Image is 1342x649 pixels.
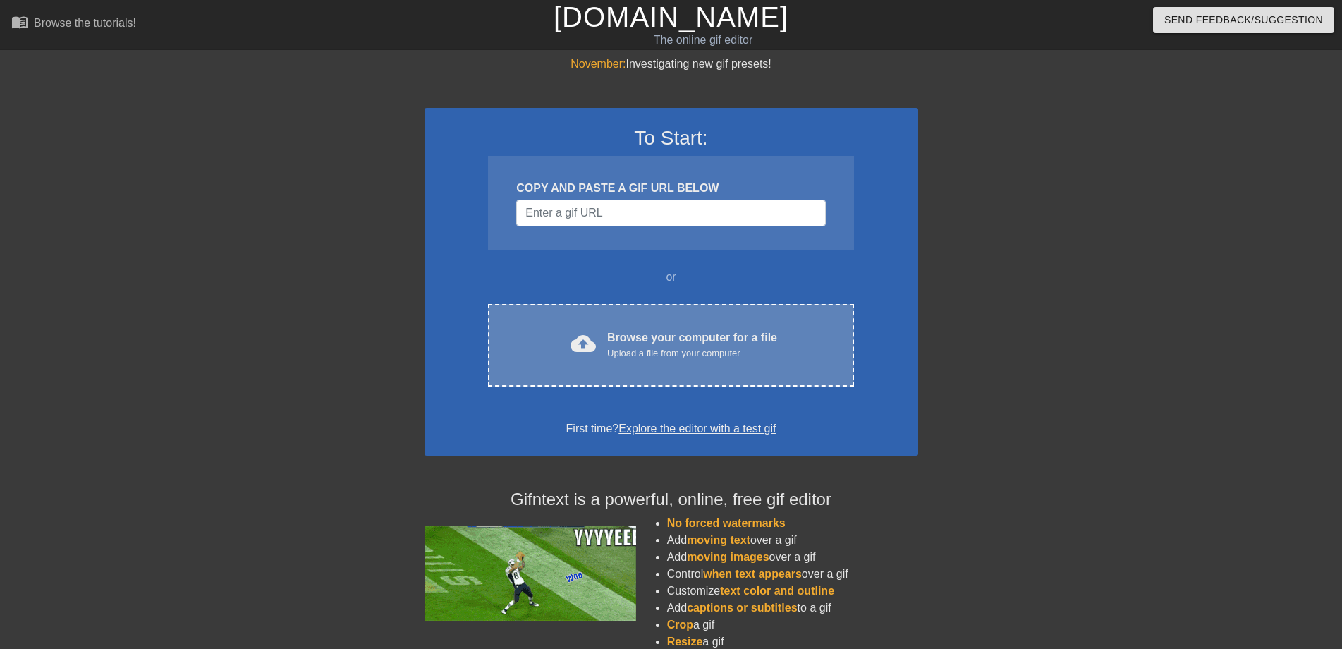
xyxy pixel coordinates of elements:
img: football_small.gif [425,526,636,621]
span: cloud_upload [571,331,596,356]
span: No forced watermarks [667,517,786,529]
div: Investigating new gif presets! [425,56,918,73]
a: [DOMAIN_NAME] [554,1,788,32]
span: menu_book [11,13,28,30]
div: Browse the tutorials! [34,17,136,29]
span: moving text [687,534,750,546]
h3: To Start: [443,126,900,150]
input: Username [516,200,825,226]
li: a gif [667,617,918,633]
div: Upload a file from your computer [607,346,777,360]
li: Add over a gif [667,532,918,549]
div: First time? [443,420,900,437]
span: text color and outline [720,585,834,597]
span: when text appears [703,568,802,580]
button: Send Feedback/Suggestion [1153,7,1334,33]
a: Browse the tutorials! [11,13,136,35]
div: COPY AND PASTE A GIF URL BELOW [516,180,825,197]
span: Resize [667,636,703,648]
div: Browse your computer for a file [607,329,777,360]
span: Send Feedback/Suggestion [1164,11,1323,29]
li: Add over a gif [667,549,918,566]
span: November: [571,58,626,70]
h4: Gifntext is a powerful, online, free gif editor [425,490,918,510]
span: moving images [687,551,769,563]
li: Customize [667,583,918,600]
div: The online gif editor [454,32,951,49]
li: Add to a gif [667,600,918,617]
span: captions or subtitles [687,602,797,614]
a: Explore the editor with a test gif [618,423,776,435]
div: or [461,269,882,286]
li: Control over a gif [667,566,918,583]
span: Crop [667,619,693,631]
